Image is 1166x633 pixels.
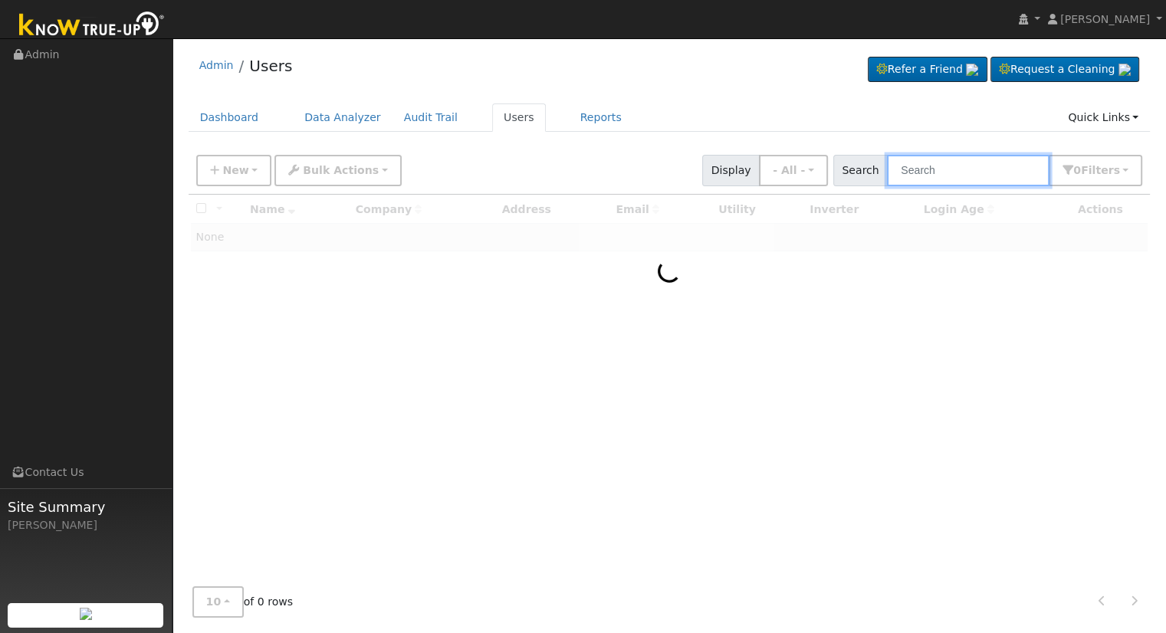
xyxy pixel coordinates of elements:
a: Request a Cleaning [990,57,1139,83]
button: - All - [759,155,828,186]
span: Site Summary [8,497,164,517]
span: 10 [206,595,222,608]
button: 10 [192,586,244,618]
button: Bulk Actions [274,155,401,186]
span: Bulk Actions [303,164,379,176]
span: Search [833,155,888,186]
a: Users [492,103,546,132]
a: Reports [569,103,633,132]
a: Users [249,57,292,75]
a: Dashboard [189,103,271,132]
a: Audit Trail [392,103,469,132]
img: retrieve [1118,64,1131,76]
div: [PERSON_NAME] [8,517,164,533]
button: 0Filters [1049,155,1142,186]
a: Admin [199,59,234,71]
a: Refer a Friend [868,57,987,83]
span: Filter [1081,164,1120,176]
img: retrieve [966,64,978,76]
span: [PERSON_NAME] [1060,13,1150,25]
span: Display [702,155,760,186]
img: retrieve [80,608,92,620]
span: New [222,164,248,176]
span: s [1113,164,1119,176]
span: of 0 rows [192,586,294,618]
button: New [196,155,272,186]
input: Search [887,155,1049,186]
a: Quick Links [1056,103,1150,132]
a: Data Analyzer [293,103,392,132]
img: Know True-Up [11,8,172,43]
